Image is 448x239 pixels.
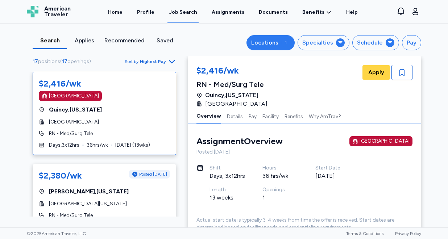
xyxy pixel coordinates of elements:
a: Job Search [167,1,199,23]
div: Pay [407,38,416,47]
div: Shift [210,164,245,172]
button: Details [227,108,243,123]
span: Apply [368,68,384,77]
span: RN - Med/Surg Tele [49,212,93,219]
span: Days , 3 x 12 hrs [49,142,79,149]
div: Recommended [104,36,145,45]
div: Saved [150,36,179,45]
div: Start Date [315,164,351,172]
button: Overview [196,108,221,123]
span: 36 hrs/wk [87,142,108,149]
div: Search [36,36,64,45]
div: $2,380/wk [39,170,82,181]
div: [GEOGRAPHIC_DATA] [49,92,99,100]
div: 1 [262,193,298,202]
span: [GEOGRAPHIC_DATA] [49,118,99,126]
div: Job Search [169,9,197,16]
div: Specialties [302,38,333,47]
div: RN - Med/Surg Tele [196,79,272,89]
div: $2,416/wk [196,65,272,78]
a: Privacy Policy [395,231,421,236]
div: $2,416/wk [39,78,81,89]
div: Length [210,186,245,193]
div: Locations [251,38,278,47]
img: Logo [27,6,38,17]
span: 17 [62,58,67,64]
button: Schedule [352,35,399,50]
div: [DATE] [315,172,351,180]
button: Why AmTrav? [309,108,341,123]
div: Assignment Overview [196,135,283,147]
button: Specialties [298,35,349,50]
div: ( ) [33,58,94,65]
div: Days, 3x12hrs [210,172,245,180]
span: American Traveler [44,6,71,17]
div: [GEOGRAPHIC_DATA] [360,138,410,145]
a: Terms & Conditions [346,231,383,236]
button: Apply [362,65,390,80]
div: Schedule [357,38,383,47]
div: Posted [DATE] [196,148,412,156]
button: Pay [402,35,421,50]
span: positions [38,58,60,64]
div: 36 hrs/wk [262,172,298,180]
span: Highest Pay [140,59,166,64]
button: Sort byHighest Pay [125,57,176,66]
span: Posted [DATE] [139,171,167,177]
span: RN - Med/Surg Tele [49,130,93,137]
div: 1 [281,38,290,47]
button: Locations1 [246,35,295,50]
span: [GEOGRAPHIC_DATA] [205,100,267,108]
span: Quincy , [US_STATE] [205,91,258,100]
div: Hours [262,164,298,172]
span: [PERSON_NAME] , [US_STATE] [49,187,129,196]
div: Openings [262,186,298,193]
span: openings [67,58,89,64]
div: Actual start date is typically 3-4 weeks from time the offer is received. Start dates are determi... [196,217,412,231]
button: Facility [262,108,279,123]
span: [GEOGRAPHIC_DATA][US_STATE] [49,200,127,207]
button: Benefits [285,108,303,123]
button: Pay [249,108,257,123]
div: 13 weeks [210,193,245,202]
div: Applies [70,36,99,45]
span: [DATE] ( 13 wks) [115,142,150,149]
a: Benefits [302,9,332,16]
span: © 2025 American Traveler, LLC [27,231,86,236]
span: Quincy , [US_STATE] [49,105,102,114]
span: Benefits [302,9,324,16]
span: 17 [33,58,38,64]
span: Sort by [125,59,138,64]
